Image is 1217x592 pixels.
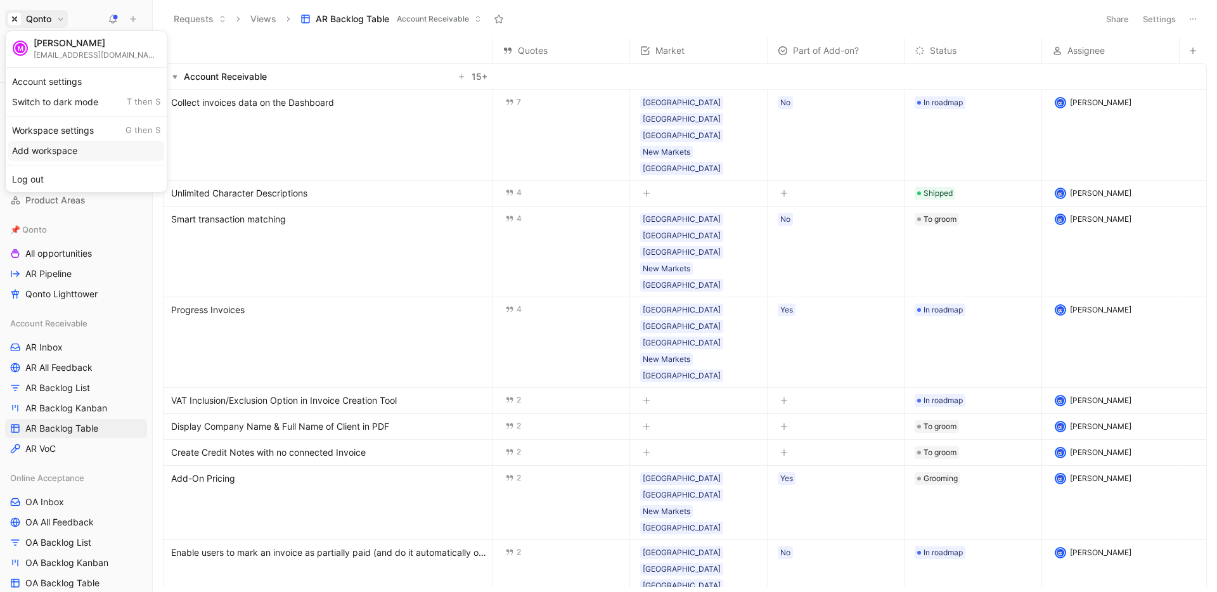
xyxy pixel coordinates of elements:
[8,169,164,190] div: Log out
[8,141,164,161] div: Add workspace
[127,96,160,108] span: T then S
[5,30,167,193] div: QontoQonto
[8,72,164,92] div: Account settings
[34,50,160,60] div: [EMAIL_ADDRESS][DOMAIN_NAME]
[14,42,27,55] div: M
[34,37,160,49] div: [PERSON_NAME]
[126,125,160,136] span: G then S
[8,92,164,112] div: Switch to dark mode
[8,120,164,141] div: Workspace settings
